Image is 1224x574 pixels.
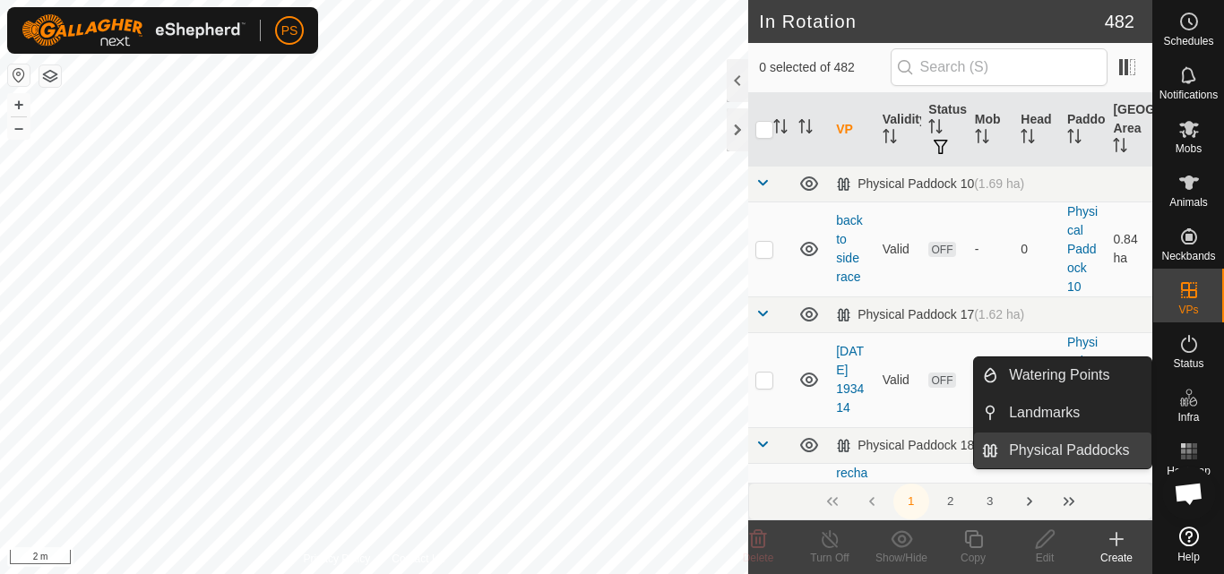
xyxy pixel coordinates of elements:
[1021,132,1035,146] p-sorticon: Activate to sort
[759,58,890,77] span: 0 selected of 482
[928,122,943,136] p-sorticon: Activate to sort
[998,395,1151,431] a: Landmarks
[866,550,937,566] div: Show/Hide
[1113,141,1127,155] p-sorticon: Activate to sort
[1051,484,1087,519] button: Last Page
[39,65,61,87] button: Map Layers
[836,176,1024,192] div: Physical Paddock 10
[928,373,955,388] span: OFF
[304,551,371,567] a: Privacy Policy
[1009,550,1081,566] div: Edit
[836,438,1024,453] div: Physical Paddock 18
[1177,552,1200,562] span: Help
[773,122,788,136] p-sorticon: Activate to sort
[8,117,30,139] button: –
[875,93,922,167] th: Validity
[1177,412,1199,423] span: Infra
[1169,197,1208,208] span: Animals
[8,94,30,116] button: +
[974,433,1151,468] li: Physical Paddocks
[972,484,1008,519] button: 3
[1105,8,1134,35] span: 482
[1009,440,1129,461] span: Physical Paddocks
[1009,402,1080,424] span: Landmarks
[829,93,875,167] th: VP
[1153,519,1224,570] a: Help
[883,132,897,146] p-sorticon: Activate to sort
[875,332,922,427] td: Valid
[1178,304,1198,315] span: VPs
[1106,201,1152,296] td: 0.84 ha
[891,48,1108,86] input: Search (S)
[1013,332,1060,427] td: 0
[1173,358,1203,369] span: Status
[975,240,1007,259] div: -
[1081,550,1152,566] div: Create
[1012,484,1047,519] button: Next Page
[921,93,968,167] th: Status
[1106,93,1152,167] th: [GEOGRAPHIC_DATA] Area
[937,550,1009,566] div: Copy
[933,484,969,519] button: 2
[968,93,1014,167] th: Mob
[1067,132,1082,146] p-sorticon: Activate to sort
[875,201,922,296] td: Valid
[8,64,30,86] button: Reset Map
[974,395,1151,431] li: Landmarks
[974,176,1024,191] span: (1.69 ha)
[1013,93,1060,167] th: Head
[836,307,1024,322] div: Physical Paddock 17
[998,357,1151,393] a: Watering Points
[998,433,1151,468] a: Physical Paddocks
[836,213,863,284] a: back to side race
[1009,364,1109,386] span: Watering Points
[928,242,955,257] span: OFF
[743,552,774,564] span: Delete
[1162,467,1216,520] a: Open chat
[1176,143,1202,154] span: Mobs
[1163,36,1213,47] span: Schedules
[1013,201,1060,296] td: 0
[794,550,866,566] div: Turn Off
[1161,251,1215,261] span: Neckbands
[975,132,989,146] p-sorticon: Activate to sort
[281,21,298,40] span: PS
[759,11,1104,32] h2: In Rotation
[1159,90,1218,100] span: Notifications
[1060,93,1107,167] th: Paddock
[836,344,864,415] a: [DATE] 193414
[1067,335,1098,424] a: Physical Paddock 17
[798,122,813,136] p-sorticon: Activate to sort
[22,14,246,47] img: Gallagher Logo
[392,551,444,567] a: Contact Us
[1067,204,1098,294] a: Physical Paddock 10
[974,357,1151,393] li: Watering Points
[893,484,929,519] button: 1
[974,307,1024,321] span: (1.62 ha)
[1167,466,1211,476] span: Heatmap
[1106,332,1152,427] td: 0.88 ha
